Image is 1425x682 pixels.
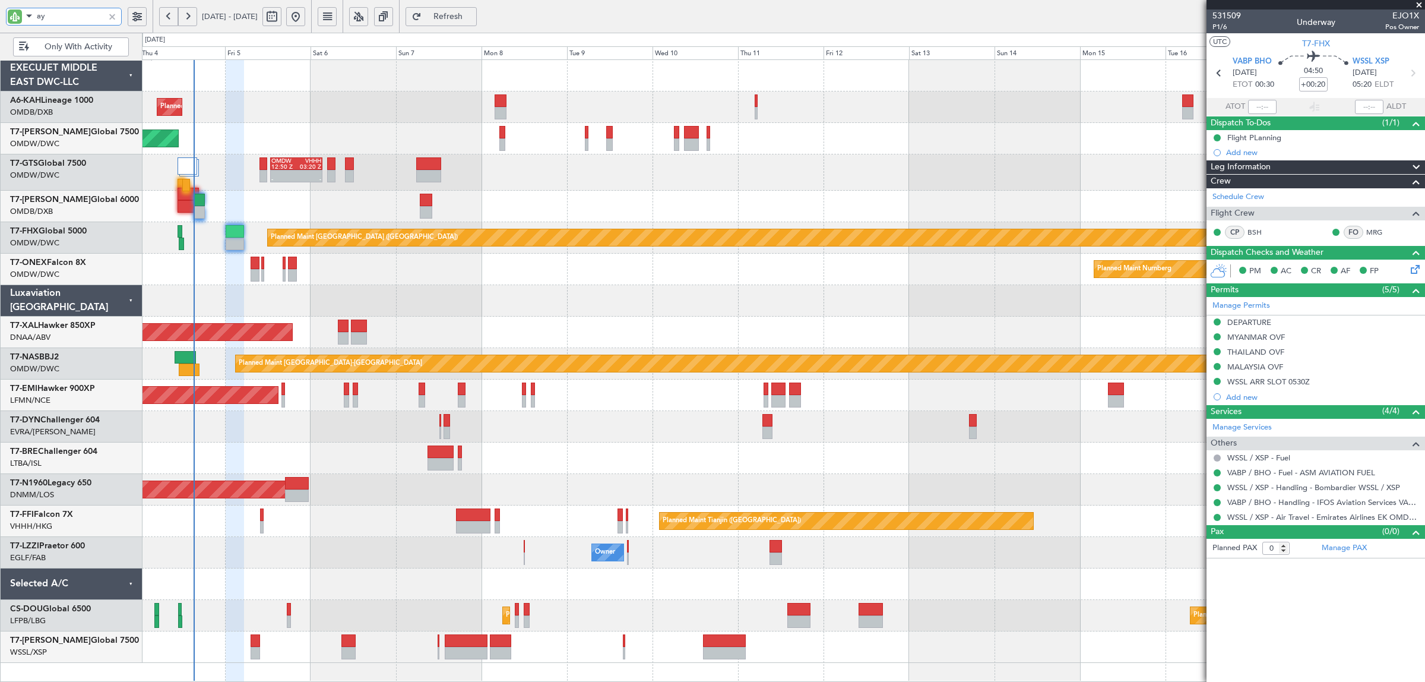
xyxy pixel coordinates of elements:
a: LFPB/LBG [10,615,46,626]
span: T7-LZZI [10,542,39,550]
span: VABP BHO [1233,56,1272,68]
a: WSSL / XSP - Fuel [1227,453,1290,463]
a: T7-GTSGlobal 7500 [10,159,86,168]
div: Mon 15 [1080,46,1166,61]
a: WSSL / XSP - Air Travel - Emirates Airlines EK OMDB / DXB [1227,512,1419,522]
div: MALAYSIA OVF [1227,362,1283,372]
div: Planned Maint Tianjin ([GEOGRAPHIC_DATA]) [663,512,801,530]
div: Thu 11 [738,46,824,61]
a: VABP / BHO - Handling - IFOS Aviation Services VABP/BHP [1227,497,1419,507]
span: EJO1X [1385,10,1419,22]
a: T7-[PERSON_NAME]Global 7500 [10,128,139,136]
span: CR [1311,266,1321,277]
span: T7-NAS [10,353,39,361]
span: 05:20 [1353,79,1372,91]
span: [DATE] - [DATE] [202,11,258,22]
div: CP [1225,226,1244,239]
span: CS-DOU [10,605,43,613]
a: OMDB/DXB [10,206,53,217]
a: T7-XALHawker 850XP [10,321,96,330]
span: T7-DYN [10,416,40,424]
a: T7-FFIFalcon 7X [10,510,73,519]
a: EGLF/FAB [10,552,46,563]
span: ETOT [1233,79,1252,91]
div: DEPARTURE [1227,317,1271,327]
a: T7-DYNChallenger 604 [10,416,100,424]
a: T7-N1960Legacy 650 [10,479,91,487]
span: T7-XAL [10,321,38,330]
span: PM [1249,266,1261,277]
div: Tue 9 [567,46,653,61]
div: VHHH [296,158,321,164]
a: T7-[PERSON_NAME]Global 6000 [10,195,139,204]
span: [DATE] [1353,67,1377,79]
div: Add new [1226,392,1419,402]
span: Flight Crew [1211,207,1255,220]
div: FO [1344,226,1363,239]
a: MRG [1366,227,1393,238]
div: Planned Maint Dubai (Al Maktoum Intl) [160,98,277,116]
span: T7-GTS [10,159,38,168]
div: Sun 7 [396,46,482,61]
a: VHHH/HKG [10,521,52,532]
div: Owner [595,544,615,561]
span: ATOT [1225,101,1245,113]
div: Thu 4 [140,46,225,61]
span: WSSL XSP [1353,56,1389,68]
span: P1/6 [1212,22,1241,32]
a: WSSL / XSP - Handling - Bombardier WSSL / XSP [1227,482,1400,492]
a: LTBA/ISL [10,458,42,469]
div: 12:50 Z [271,164,296,170]
span: 00:30 [1255,79,1274,91]
div: Planned Maint [GEOGRAPHIC_DATA] ([GEOGRAPHIC_DATA]) [506,607,693,624]
a: EVRA/[PERSON_NAME] [10,427,96,437]
div: Planned Maint [GEOGRAPHIC_DATA] ([GEOGRAPHIC_DATA]) [271,229,458,247]
span: ELDT [1375,79,1394,91]
div: OMDW [271,158,296,164]
span: Pos Owner [1385,22,1419,32]
span: T7-FFI [10,510,34,519]
button: Refresh [406,7,477,26]
span: Dispatch Checks and Weather [1211,246,1323,260]
span: FP [1370,266,1379,277]
label: Planned PAX [1212,542,1257,554]
a: T7-NASBBJ2 [10,353,59,361]
div: MYANMAR OVF [1227,332,1285,342]
a: OMDW/DWC [10,238,59,248]
span: Refresh [424,12,473,21]
span: ALDT [1386,101,1406,113]
span: Dispatch To-Dos [1211,116,1271,130]
span: T7-FHX [10,227,39,235]
a: Manage PAX [1322,542,1367,554]
button: Only With Activity [13,37,129,56]
span: Pax [1211,525,1224,539]
span: T7-BRE [10,447,38,456]
a: DNMM/LOS [10,490,54,500]
a: T7-BREChallenger 604 [10,447,97,456]
div: WSSL ARR SLOT 0530Z [1227,377,1310,387]
a: OMDB/DXB [10,107,53,118]
a: DNAA/ABV [10,332,50,343]
a: LFMN/NCE [10,395,50,406]
a: T7-[PERSON_NAME]Global 7500 [10,636,139,645]
span: 04:50 [1304,65,1323,77]
div: Planned Maint [GEOGRAPHIC_DATA]-[GEOGRAPHIC_DATA] [239,355,422,372]
div: Sat 6 [311,46,396,61]
a: OMDW/DWC [10,138,59,149]
span: T7-N1960 [10,479,47,487]
span: Others [1211,437,1237,450]
div: - [296,176,321,182]
div: Add new [1226,147,1419,157]
span: T7-[PERSON_NAME] [10,128,91,136]
button: UTC [1209,36,1230,47]
div: Planned Maint Nurnberg [1097,260,1171,278]
div: Fri 12 [824,46,909,61]
div: Fri 5 [225,46,311,61]
a: A6-KAHLineage 1000 [10,96,93,105]
span: T7-FHX [1302,37,1330,50]
div: Planned Maint [GEOGRAPHIC_DATA] ([GEOGRAPHIC_DATA]) [1193,607,1380,624]
a: T7-LZZIPraetor 600 [10,542,85,550]
span: T7-[PERSON_NAME] [10,636,91,645]
div: Tue 16 [1166,46,1251,61]
span: AF [1341,266,1350,277]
